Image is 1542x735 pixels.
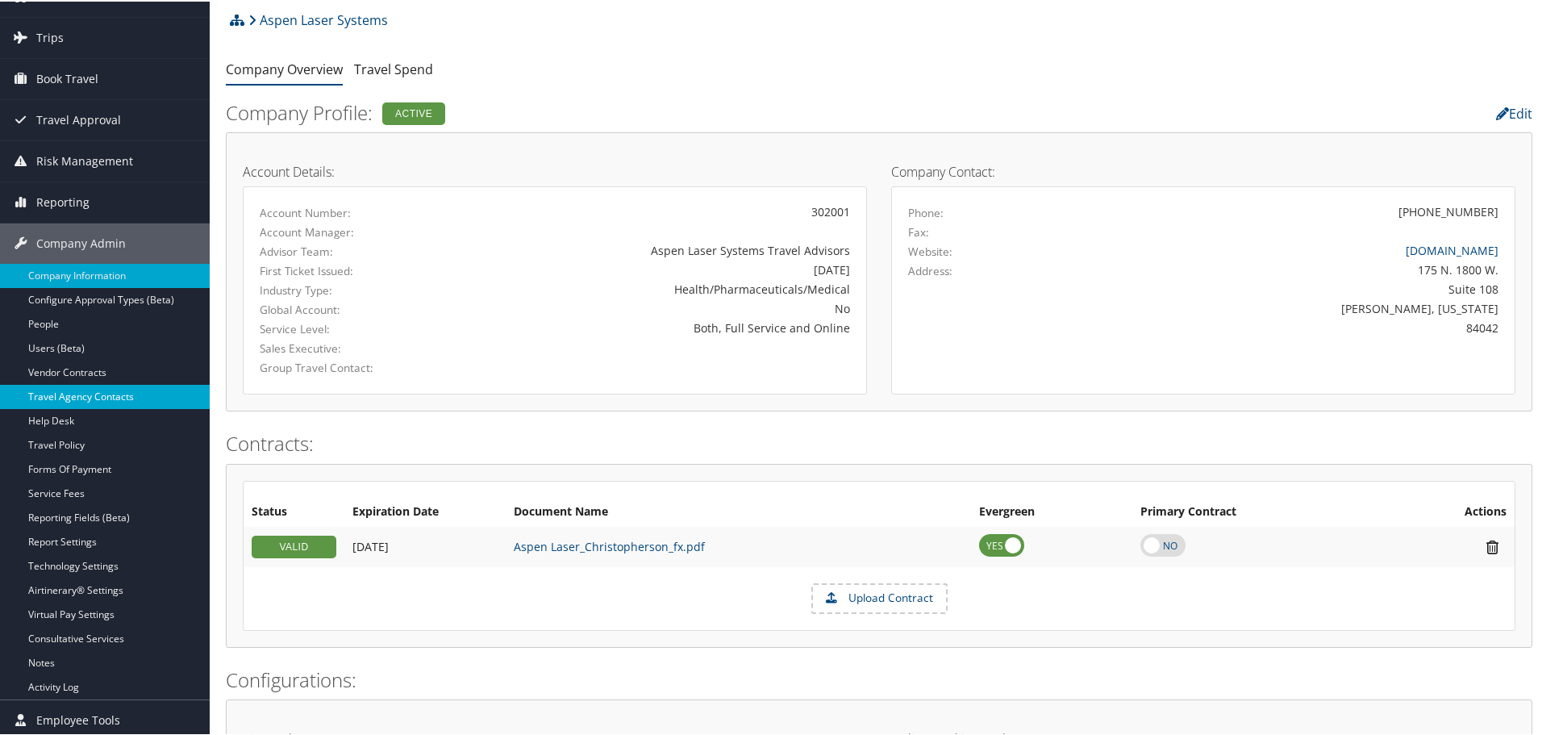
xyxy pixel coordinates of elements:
a: Edit [1496,103,1532,121]
div: 175 N. 1800 W. [1062,260,1499,277]
i: Remove Contract [1478,537,1507,554]
h2: Configurations: [226,665,1532,692]
div: Add/Edit Date [352,538,498,553]
h4: Company Contact: [891,164,1515,177]
a: Travel Spend [354,59,433,77]
label: Global Account: [260,300,440,316]
div: Health/Pharmaceuticals/Medical [465,279,850,296]
h4: Account Details: [243,164,867,177]
label: Fax: [908,223,929,239]
span: Book Travel [36,57,98,98]
th: Status [244,496,344,525]
span: Travel Approval [36,98,121,139]
span: Trips [36,16,64,56]
label: Group Travel Contact: [260,358,440,374]
a: Aspen Laser Systems [248,2,388,35]
a: Aspen Laser_Christopherson_fx.pdf [514,537,705,553]
label: Address: [908,261,952,278]
a: [DOMAIN_NAME] [1406,241,1498,257]
div: Both, Full Service and Online [465,318,850,335]
label: Advisor Team: [260,242,440,258]
label: Service Level: [260,319,440,336]
span: [DATE] [352,537,389,553]
label: Account Manager: [260,223,440,239]
div: No [465,299,850,315]
div: Active [382,101,445,123]
th: Evergreen [971,496,1132,525]
div: [PERSON_NAME], [US_STATE] [1062,299,1499,315]
label: Sales Executive: [260,339,440,355]
h2: Company Profile: [226,98,1089,125]
div: 302001 [465,202,850,219]
th: Actions [1384,496,1515,525]
th: Document Name [506,496,971,525]
div: [PHONE_NUMBER] [1398,202,1498,219]
div: 84042 [1062,318,1499,335]
h2: Contracts: [226,428,1532,456]
div: Aspen Laser Systems Travel Advisors [465,240,850,257]
label: Phone: [908,203,944,219]
label: First Ticket Issued: [260,261,440,278]
div: VALID [252,534,336,557]
label: Website: [908,242,952,258]
span: Reporting [36,181,90,221]
th: Primary Contract [1132,496,1384,525]
span: Risk Management [36,140,133,180]
label: Upload Contract [813,583,946,611]
span: Company Admin [36,222,126,262]
label: Account Number: [260,203,440,219]
div: [DATE] [465,260,850,277]
label: Industry Type: [260,281,440,297]
a: Company Overview [226,59,343,77]
th: Expiration Date [344,496,506,525]
div: Suite 108 [1062,279,1499,296]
